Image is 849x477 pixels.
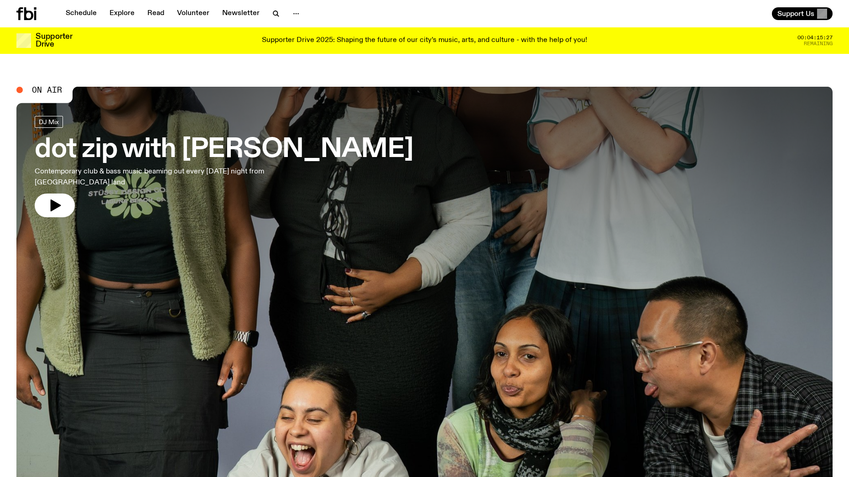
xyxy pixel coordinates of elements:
[142,7,170,20] a: Read
[217,7,265,20] a: Newsletter
[777,10,814,18] span: Support Us
[39,118,59,125] span: DJ Mix
[60,7,102,20] a: Schedule
[797,35,833,40] span: 00:04:15:27
[804,41,833,46] span: Remaining
[36,33,72,48] h3: Supporter Drive
[35,116,63,128] a: DJ Mix
[172,7,215,20] a: Volunteer
[35,116,413,217] a: dot zip with [PERSON_NAME]Contemporary club & bass music beaming out every [DATE] night from [GEO...
[262,37,587,45] p: Supporter Drive 2025: Shaping the future of our city’s music, arts, and culture - with the help o...
[35,166,268,188] p: Contemporary club & bass music beaming out every [DATE] night from [GEOGRAPHIC_DATA] land
[772,7,833,20] button: Support Us
[32,86,62,94] span: On Air
[104,7,140,20] a: Explore
[35,137,413,162] h3: dot zip with [PERSON_NAME]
